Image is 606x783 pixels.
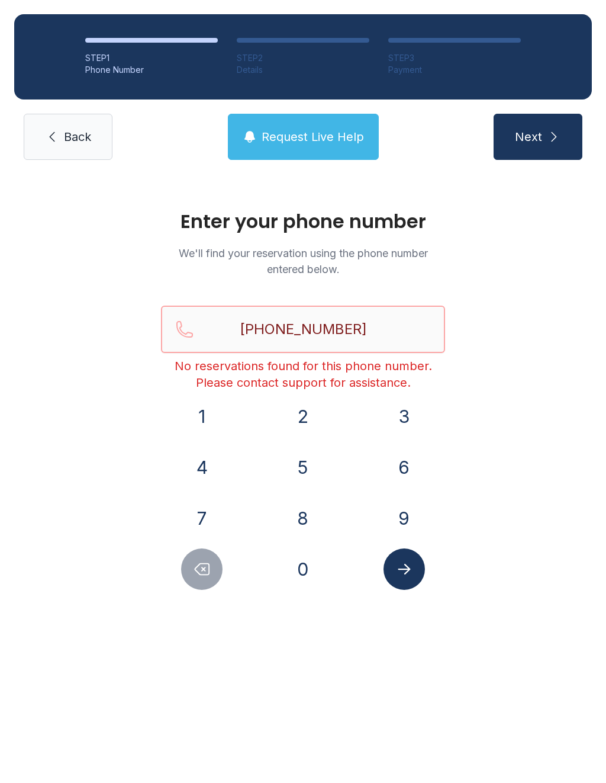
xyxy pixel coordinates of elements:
[85,52,218,64] div: STEP 1
[237,64,369,76] div: Details
[181,396,223,437] button: 1
[388,52,521,64] div: STEP 3
[237,52,369,64] div: STEP 2
[85,64,218,76] div: Phone Number
[282,396,324,437] button: 2
[282,498,324,539] button: 8
[161,358,445,391] div: No reservations found for this phone number. Please contact support for assistance.
[383,396,425,437] button: 3
[181,498,223,539] button: 7
[181,548,223,590] button: Delete number
[383,447,425,488] button: 6
[161,212,445,231] h1: Enter your phone number
[383,548,425,590] button: Submit lookup form
[282,548,324,590] button: 0
[64,129,91,145] span: Back
[388,64,521,76] div: Payment
[161,306,445,353] input: Reservation phone number
[383,498,425,539] button: 9
[181,447,223,488] button: 4
[515,129,542,145] span: Next
[161,245,445,277] p: We'll find your reservation using the phone number entered below.
[282,447,324,488] button: 5
[262,129,364,145] span: Request Live Help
